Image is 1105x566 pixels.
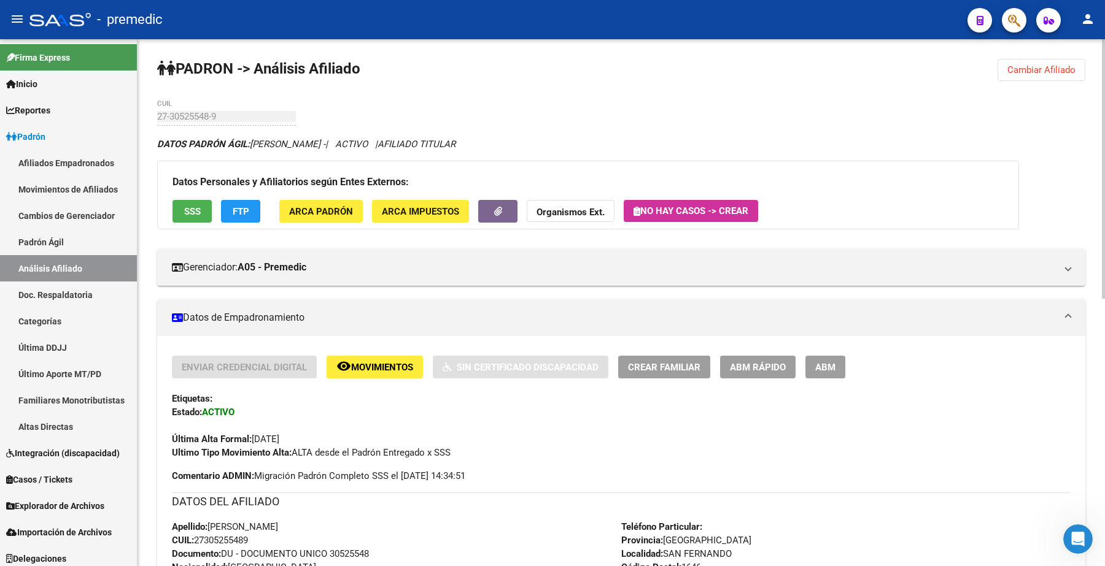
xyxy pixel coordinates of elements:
mat-panel-title: Datos de Empadronamiento [172,311,1056,324]
span: No hay casos -> Crear [634,205,748,216]
span: ARCA Padrón [289,206,353,217]
mat-icon: person [1080,12,1095,26]
span: Inicio [6,77,37,91]
h3: DATOS DEL AFILIADO [172,493,1071,510]
i: | ACTIVO | [157,139,456,150]
strong: DATOS PADRÓN ÁGIL: [157,139,250,150]
span: [PERSON_NAME] [172,521,278,532]
span: AFILIADO TITULAR [378,139,456,150]
span: Delegaciones [6,552,66,565]
span: DU - DOCUMENTO UNICO 30525548 [172,548,369,559]
strong: ACTIVO [202,407,235,418]
span: Cambiar Afiliado [1007,64,1076,75]
span: FTP [233,206,249,217]
span: Enviar Credencial Digital [182,362,307,373]
button: ABM [805,356,845,378]
span: ALTA desde el Padrón Entregado x SSS [172,447,451,458]
button: ARCA Padrón [279,200,363,223]
button: No hay casos -> Crear [624,200,758,222]
span: Casos / Tickets [6,473,72,486]
button: Sin Certificado Discapacidad [433,356,608,378]
button: Crear Familiar [618,356,710,378]
iframe: Intercom live chat [1063,524,1093,554]
strong: Documento: [172,548,221,559]
strong: A05 - Premedic [238,261,306,274]
span: ARCA Impuestos [382,206,459,217]
span: ABM [815,362,836,373]
button: Cambiar Afiliado [998,59,1085,81]
h3: Datos Personales y Afiliatorios según Entes Externos: [173,174,1004,191]
span: Sin Certificado Discapacidad [457,362,599,373]
span: Explorador de Archivos [6,499,104,513]
strong: Ultimo Tipo Movimiento Alta: [172,447,292,458]
span: SSS [184,206,201,217]
span: Integración (discapacidad) [6,446,120,460]
span: Importación de Archivos [6,526,112,539]
mat-icon: menu [10,12,25,26]
button: ABM Rápido [720,356,796,378]
span: SAN FERNANDO [621,548,732,559]
strong: Apellido: [172,521,207,532]
span: [DATE] [172,434,279,445]
button: SSS [173,200,212,223]
strong: Última Alta Formal: [172,434,252,445]
strong: Comentario ADMIN: [172,470,254,481]
span: ABM Rápido [730,362,786,373]
strong: Organismos Ext. [537,207,605,218]
span: Padrón [6,130,45,143]
strong: CUIL: [172,535,194,546]
span: Reportes [6,104,50,117]
strong: Estado: [172,407,202,418]
mat-expansion-panel-header: Datos de Empadronamiento [157,299,1085,336]
mat-expansion-panel-header: Gerenciador:A05 - Premedic [157,249,1085,286]
button: Enviar Credencial Digital [172,356,317,378]
span: Firma Express [6,51,70,64]
strong: PADRON -> Análisis Afiliado [157,60,360,77]
mat-icon: remove_red_eye [336,359,351,373]
strong: Etiquetas: [172,393,212,404]
button: Movimientos [327,356,423,378]
span: 27305255489 [172,535,248,546]
button: Organismos Ext. [527,200,615,223]
button: FTP [221,200,260,223]
button: ARCA Impuestos [372,200,469,223]
span: - premedic [97,6,163,33]
span: [GEOGRAPHIC_DATA] [621,535,751,546]
strong: Provincia: [621,535,663,546]
span: [PERSON_NAME] - [157,139,325,150]
strong: Teléfono Particular: [621,521,702,532]
span: Migración Padrón Completo SSS el [DATE] 14:34:51 [172,469,465,483]
mat-panel-title: Gerenciador: [172,261,1056,274]
span: Movimientos [351,362,413,373]
span: Crear Familiar [628,362,700,373]
strong: Localidad: [621,548,663,559]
